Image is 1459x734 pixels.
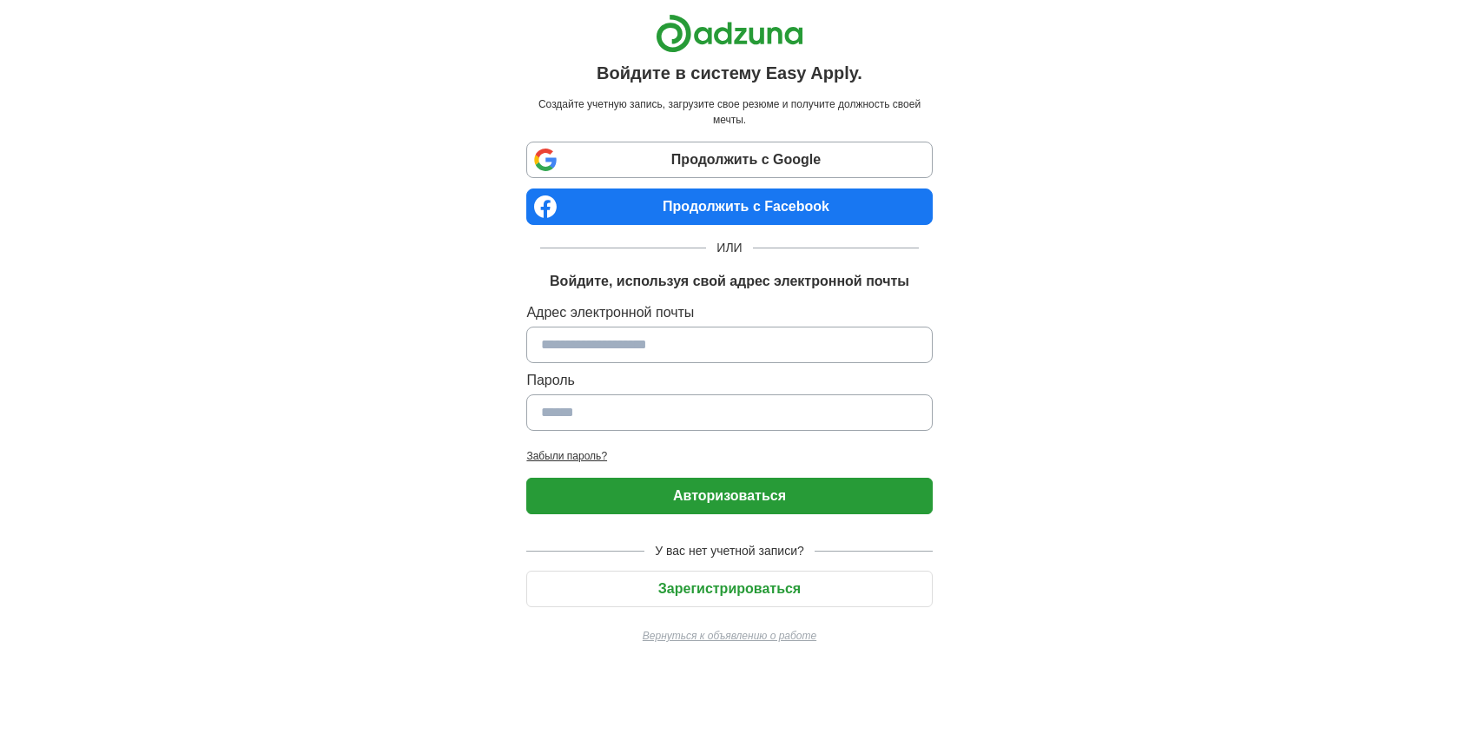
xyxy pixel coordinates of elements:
[643,630,816,642] font: Вернуться к объявлению о работе
[671,152,821,167] font: Продолжить с Google
[663,199,829,214] font: Продолжить с Facebook
[526,628,932,644] a: Вернуться к объявлению о работе
[658,581,801,596] font: Зарегистрироваться
[526,581,932,596] a: Зарегистрироваться
[550,274,909,288] font: Войдите, используя свой адрес электронной почты
[716,241,742,255] font: ИЛИ
[656,14,803,53] img: Логотип Адзуны
[526,373,575,387] font: Пароль
[526,450,607,462] font: Забыли пароль?
[526,478,932,514] button: Авторизоваться
[655,544,804,558] font: У вас нет учетной записи?
[526,188,932,225] a: Продолжить с Facebook
[597,63,862,83] font: Войдите в систему Easy Apply.
[526,448,932,464] a: Забыли пароль?
[526,305,694,320] font: Адрес электронной почты
[538,98,921,126] font: Создайте учетную запись, загрузите свое резюме и получите должность своей мечты.
[526,142,932,178] a: Продолжить с Google
[673,488,786,503] font: Авторизоваться
[526,571,932,607] button: Зарегистрироваться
